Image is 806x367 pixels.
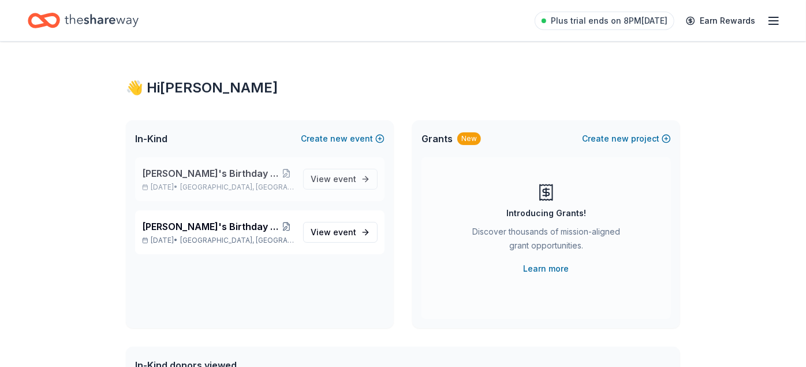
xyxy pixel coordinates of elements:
a: Earn Rewards [679,10,762,31]
a: Learn more [524,262,569,276]
a: View event [303,169,378,190]
div: New [457,132,481,145]
div: 👋 Hi [PERSON_NAME] [126,79,680,97]
span: Grants [421,132,453,146]
span: View [311,172,356,186]
button: Createnewproject [582,132,671,146]
span: [PERSON_NAME]'s Birthday [PERSON_NAME] [142,220,278,233]
a: Home [28,7,139,34]
a: Plus trial ends on 8PM[DATE] [535,12,674,30]
span: [GEOGRAPHIC_DATA], [GEOGRAPHIC_DATA] [180,183,294,192]
p: [DATE] • [142,236,294,245]
span: [GEOGRAPHIC_DATA], [GEOGRAPHIC_DATA] [180,236,294,245]
span: new [330,132,348,146]
a: View event [303,222,378,243]
span: event [333,174,356,184]
span: event [333,227,356,237]
span: View [311,225,356,239]
span: In-Kind [135,132,167,146]
button: Createnewevent [301,132,385,146]
div: Introducing Grants! [506,206,586,220]
div: Discover thousands of mission-aligned grant opportunities. [468,225,625,257]
span: new [611,132,629,146]
span: Plus trial ends on 8PM[DATE] [551,14,667,28]
span: [PERSON_NAME]'s Birthday [PERSON_NAME] [142,166,278,180]
p: [DATE] • [142,183,294,192]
